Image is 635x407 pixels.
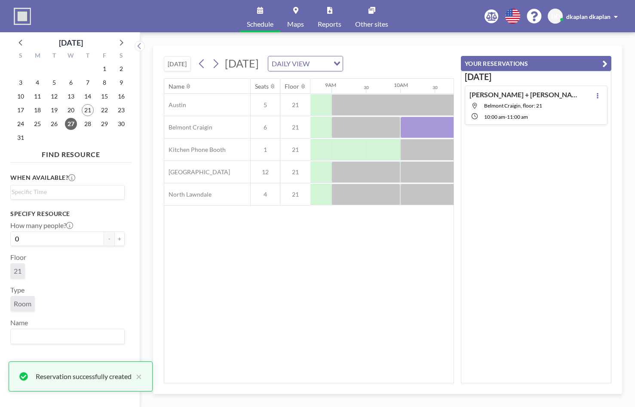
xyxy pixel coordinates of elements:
span: Belmont Craigin [164,123,212,131]
label: Floor [10,253,26,262]
span: 10:00 AM [484,114,505,120]
span: Sunday, August 3, 2025 [15,77,27,89]
div: Reservation successfully created [36,371,132,382]
span: 21 [280,191,310,198]
span: Wednesday, August 27, 2025 [65,118,77,130]
div: Search for option [11,329,124,344]
span: Saturday, August 30, 2025 [115,118,127,130]
span: Reports [318,21,341,28]
span: Tuesday, August 19, 2025 [48,104,60,116]
span: - [505,114,507,120]
span: Saturday, August 2, 2025 [115,63,127,75]
span: Tuesday, August 26, 2025 [48,118,60,130]
h3: [DATE] [465,71,607,82]
span: Friday, August 8, 2025 [98,77,110,89]
h3: Specify resource [10,210,125,218]
label: Type [10,286,25,294]
span: 21 [280,146,310,154]
span: Monday, August 18, 2025 [31,104,43,116]
span: Other sites [355,21,388,28]
div: T [46,51,63,62]
div: Name [169,83,184,90]
span: Belmont Craigin, floor: 21 [484,102,542,109]
div: Floor [285,83,299,90]
img: organization-logo [14,8,31,25]
div: M [29,51,46,62]
span: 21 [280,168,310,176]
div: S [113,51,129,62]
span: 11:00 AM [507,114,528,120]
div: W [63,51,80,62]
span: 21 [280,123,310,131]
span: 21 [280,101,310,109]
div: 9AM [325,82,336,88]
span: Friday, August 22, 2025 [98,104,110,116]
div: S [12,51,29,62]
span: Thursday, August 21, 2025 [82,104,94,116]
span: Monday, August 11, 2025 [31,90,43,102]
span: 1 [251,146,280,154]
span: Schedule [247,21,273,28]
button: YOUR RESERVATIONS [461,56,611,71]
span: Thursday, August 7, 2025 [82,77,94,89]
span: 4 [251,191,280,198]
span: Austin [164,101,186,109]
span: 6 [251,123,280,131]
span: 5 [251,101,280,109]
h4: [PERSON_NAME] + [PERSON_NAME] [469,90,577,99]
span: Monday, August 4, 2025 [31,77,43,89]
span: Maps [287,21,304,28]
button: close [132,371,142,382]
input: Search for option [12,187,120,197]
div: 30 [364,85,369,90]
span: Wednesday, August 13, 2025 [65,90,77,102]
h4: FIND RESOURCE [10,147,132,159]
span: Saturday, August 16, 2025 [115,90,127,102]
div: 30 [433,85,438,90]
div: T [79,51,96,62]
span: DD [551,12,560,20]
span: Sunday, August 31, 2025 [15,132,27,144]
div: Search for option [268,56,343,71]
label: Name [10,318,28,327]
span: [GEOGRAPHIC_DATA] [164,168,230,176]
span: Monday, August 25, 2025 [31,118,43,130]
input: Search for option [312,58,328,69]
button: - [104,231,114,246]
span: DAILY VIEW [270,58,311,69]
span: Saturday, August 23, 2025 [115,104,127,116]
div: [DATE] [59,37,83,49]
div: F [96,51,113,62]
span: [DATE] [225,57,259,70]
span: Wednesday, August 20, 2025 [65,104,77,116]
span: 21 [14,267,21,275]
span: Saturday, August 9, 2025 [115,77,127,89]
button: + [114,231,125,246]
span: Thursday, August 28, 2025 [82,118,94,130]
span: Sunday, August 10, 2025 [15,90,27,102]
span: Kitchen Phone Booth [164,146,226,154]
span: Friday, August 29, 2025 [98,118,110,130]
span: Friday, August 1, 2025 [98,63,110,75]
div: Search for option [11,185,124,198]
span: Sunday, August 24, 2025 [15,118,27,130]
label: How many people? [10,221,73,230]
span: Tuesday, August 5, 2025 [48,77,60,89]
input: Search for option [12,331,120,342]
span: Room [14,299,31,308]
span: Wednesday, August 6, 2025 [65,77,77,89]
div: Seats [255,83,269,90]
span: Sunday, August 17, 2025 [15,104,27,116]
span: Thursday, August 14, 2025 [82,90,94,102]
div: 10AM [394,82,408,88]
span: dkaplan dkaplan [566,13,610,20]
span: North Lawndale [164,191,212,198]
span: Tuesday, August 12, 2025 [48,90,60,102]
button: [DATE] [164,56,191,71]
span: Friday, August 15, 2025 [98,90,110,102]
span: 12 [251,168,280,176]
